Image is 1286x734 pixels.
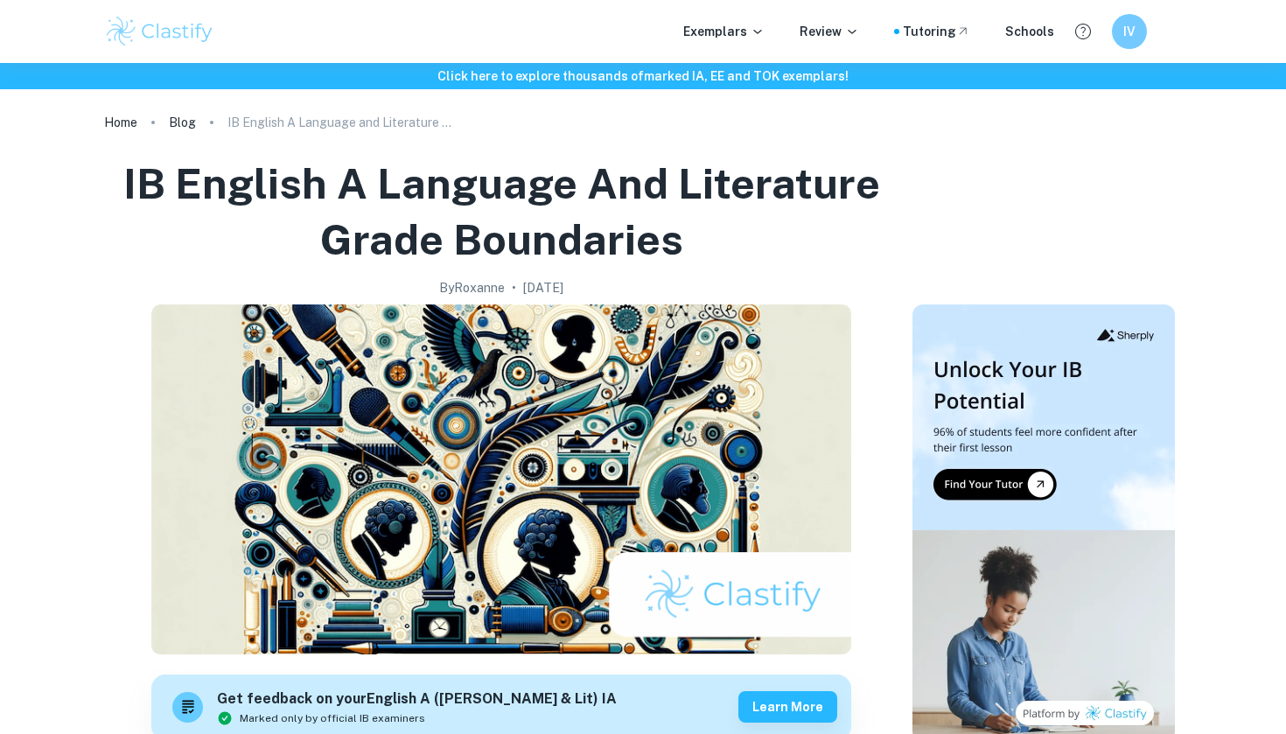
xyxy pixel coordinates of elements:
[104,110,137,135] a: Home
[151,304,851,654] img: IB English A Language and Literature Grade Boundaries cover image
[227,113,455,132] p: IB English A Language and Literature Grade Boundaries
[439,278,505,297] h2: By Roxanne
[111,156,891,268] h1: IB English A Language and Literature Grade Boundaries
[104,14,215,49] img: Clastify logo
[3,66,1283,86] h6: Click here to explore thousands of marked IA, EE and TOK exemplars !
[1112,14,1147,49] button: IV
[1068,17,1098,46] button: Help and Feedback
[800,22,859,41] p: Review
[169,110,196,135] a: Blog
[683,22,765,41] p: Exemplars
[1005,22,1054,41] a: Schools
[738,691,837,723] button: Learn more
[903,22,970,41] a: Tutoring
[1120,22,1140,41] h6: IV
[523,278,563,297] h2: [DATE]
[217,689,617,710] h6: Get feedback on your English A ([PERSON_NAME] & Lit) IA
[240,710,425,726] span: Marked only by official IB examiners
[512,278,516,297] p: •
